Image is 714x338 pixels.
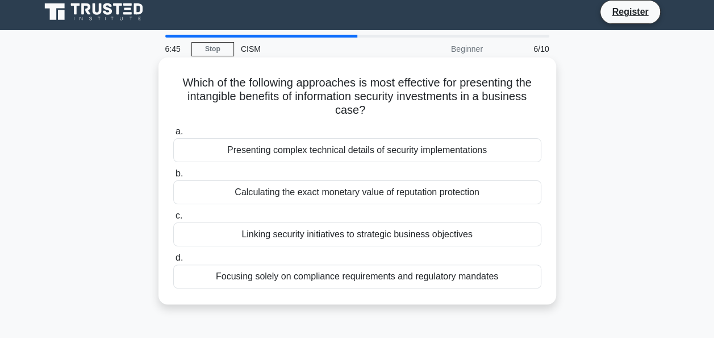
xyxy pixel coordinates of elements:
[176,211,182,220] span: c.
[172,76,542,118] h5: Which of the following approaches is most effective for presenting the intangible benefits of inf...
[605,5,655,19] a: Register
[176,126,183,136] span: a.
[234,38,390,60] div: CISM
[176,168,183,178] span: b.
[158,38,191,60] div: 6:45
[176,253,183,262] span: d.
[173,180,541,204] div: Calculating the exact monetary value of reputation protection
[173,222,541,246] div: Linking security initiatives to strategic business objectives
[490,38,556,60] div: 6/10
[191,42,234,56] a: Stop
[173,265,541,288] div: Focusing solely on compliance requirements and regulatory mandates
[173,138,541,162] div: Presenting complex technical details of security implementations
[390,38,490,60] div: Beginner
